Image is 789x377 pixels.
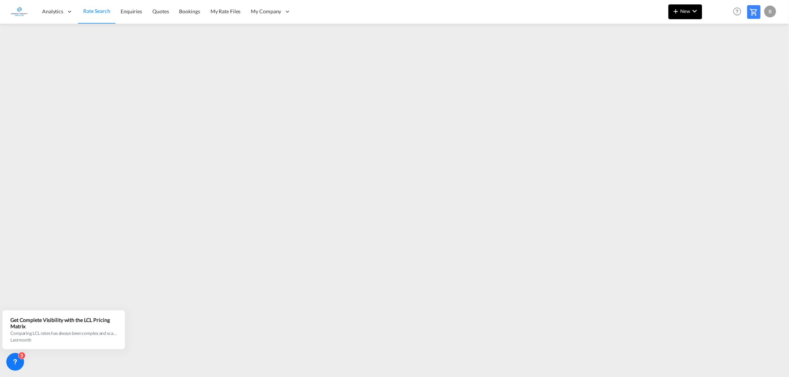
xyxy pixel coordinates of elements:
span: Bookings [179,8,200,14]
span: Analytics [42,8,63,15]
div: B [764,6,776,17]
span: Enquiries [121,8,142,14]
div: Help [731,5,747,18]
span: Help [731,5,744,18]
span: My Company [251,8,281,15]
span: Quotes [152,8,169,14]
span: New [671,8,699,14]
img: e1326340b7c511ef854e8d6a806141ad.jpg [11,3,28,20]
span: My Rate Files [210,8,241,14]
span: Rate Search [83,8,110,14]
button: icon-plus 400-fgNewicon-chevron-down [668,4,702,19]
md-icon: icon-chevron-down [690,7,699,16]
md-icon: icon-plus 400-fg [671,7,680,16]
